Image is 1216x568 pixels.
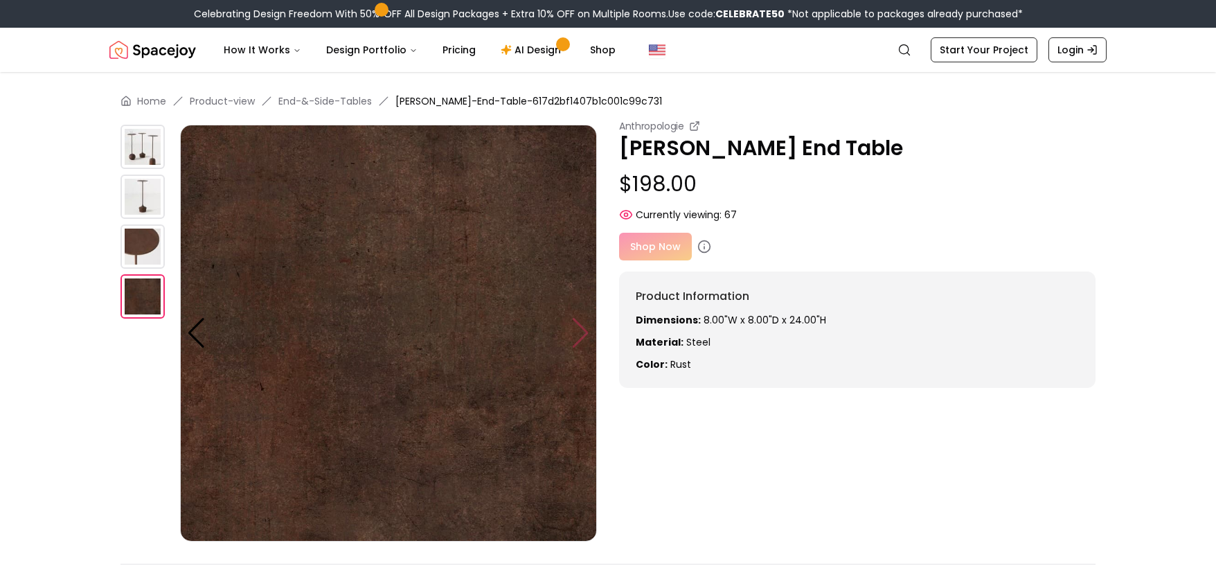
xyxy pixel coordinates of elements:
a: Product-view [190,94,255,108]
strong: Material: [636,335,683,349]
a: End-&-Side-Tables [278,94,372,108]
a: Home [137,94,166,108]
img: https://storage.googleapis.com/spacejoy-main/assets/617d2bf1407b1c001c99c731/product_1_8epg024hf3j [120,175,165,219]
button: How It Works [213,36,312,64]
h6: Product Information [636,288,1079,305]
div: Celebrating Design Freedom With 50% OFF All Design Packages + Extra 10% OFF on Multiple Rooms. [194,7,1023,21]
nav: Main [213,36,627,64]
strong: Color: [636,357,668,371]
p: 8.00"W x 8.00"D x 24.00"H [636,313,1079,327]
span: rust [670,357,691,371]
a: AI Design [490,36,576,64]
nav: Global [109,28,1107,72]
a: Shop [579,36,627,64]
span: 67 [724,208,737,222]
a: Start Your Project [931,37,1037,62]
a: Login [1048,37,1107,62]
span: Currently viewing: [636,208,722,222]
span: [PERSON_NAME]-End-Table-617d2bf1407b1c001c99c731 [395,94,662,108]
span: *Not applicable to packages already purchased* [785,7,1023,21]
span: Use code: [668,7,785,21]
p: [PERSON_NAME] End Table [619,136,1096,161]
small: Anthropologie [619,119,683,133]
b: CELEBRATE50 [715,7,785,21]
nav: breadcrumb [120,94,1096,108]
a: Pricing [431,36,487,64]
img: United States [649,42,665,58]
p: $198.00 [619,172,1096,197]
span: Steel [686,335,710,349]
img: Spacejoy Logo [109,36,196,64]
img: https://storage.googleapis.com/spacejoy-main/assets/617d2bf1407b1c001c99c731/product_3_gampn87405k8 [180,125,597,542]
img: https://storage.googleapis.com/spacejoy-main/assets/617d2bf1407b1c001c99c731/product_3_gampn87405k8 [120,274,165,319]
img: https://storage.googleapis.com/spacejoy-main/assets/617d2bf1407b1c001c99c731/product_0_clakjhep20l6 [120,125,165,169]
img: https://storage.googleapis.com/spacejoy-main/assets/617d2bf1407b1c001c99c731/product_2_b8op9g36daff [120,224,165,269]
strong: Dimensions: [636,313,701,327]
button: Design Portfolio [315,36,429,64]
a: Spacejoy [109,36,196,64]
